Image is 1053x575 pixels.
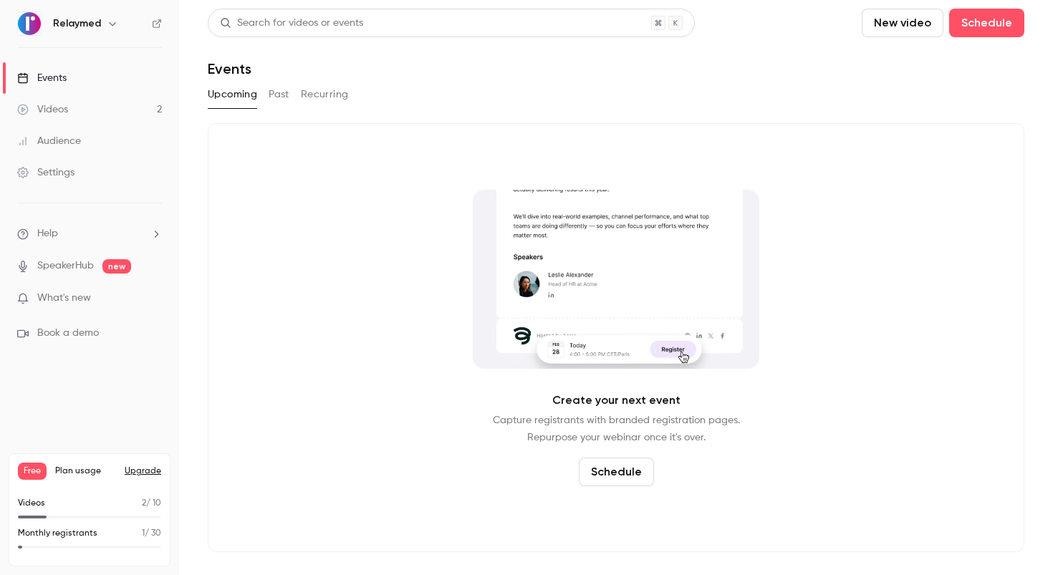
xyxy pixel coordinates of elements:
[17,165,74,180] div: Settings
[53,16,101,31] h6: Relaymed
[37,291,91,306] span: What's new
[208,83,257,106] button: Upcoming
[17,134,81,148] div: Audience
[142,527,161,540] p: / 30
[17,71,67,85] div: Events
[18,463,47,480] span: Free
[552,392,681,409] p: Create your next event
[949,9,1024,37] button: Schedule
[37,258,94,274] a: SpeakerHub
[269,83,289,106] button: Past
[220,16,363,31] div: Search for videos or events
[37,326,99,341] span: Book a demo
[862,9,943,37] button: New video
[142,497,161,510] p: / 10
[18,12,41,35] img: Relaymed
[17,226,162,241] li: help-dropdown-opener
[18,497,45,510] p: Videos
[18,527,97,540] p: Monthly registrants
[579,458,654,486] button: Schedule
[17,102,68,117] div: Videos
[55,465,116,477] span: Plan usage
[301,83,349,106] button: Recurring
[102,259,131,274] span: new
[142,529,145,538] span: 1
[493,412,740,446] p: Capture registrants with branded registration pages. Repurpose your webinar once it's over.
[145,292,162,305] iframe: Noticeable Trigger
[125,465,161,477] button: Upgrade
[208,60,251,77] h1: Events
[37,226,58,241] span: Help
[142,499,146,508] span: 2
